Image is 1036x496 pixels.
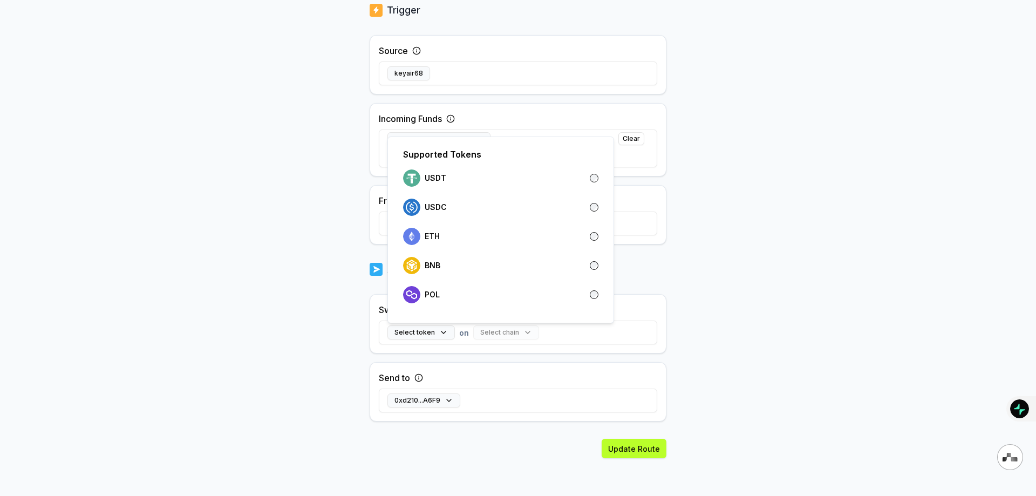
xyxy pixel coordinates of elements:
[403,148,481,161] p: Supported Tokens
[370,262,383,277] img: logo
[387,137,614,323] div: Select token
[387,262,417,277] p: Action
[1003,453,1018,461] img: svg+xml,%3Csvg%20xmlns%3D%22http%3A%2F%2Fwww.w3.org%2F2000%2Fsvg%22%20width%3D%2228%22%20height%3...
[425,261,440,270] p: BNB
[425,232,440,241] p: ETH
[403,199,420,216] img: logo
[495,134,505,145] span: on
[425,290,440,299] p: POL
[403,169,420,187] img: logo
[379,371,410,384] label: Send to
[403,286,420,303] img: logo
[403,257,420,274] img: logo
[387,66,430,80] button: keyair68
[425,203,447,212] p: USDC
[370,3,383,18] img: logo
[387,325,455,339] button: Select token
[387,3,420,18] p: Trigger
[387,132,490,146] button: BNB, ETH, USDC, USDT
[379,303,412,316] label: Swap to
[379,194,400,207] label: From
[602,439,666,458] button: Update Route
[459,327,469,338] span: on
[387,393,460,407] button: 0xd210...A6F9
[618,132,644,145] button: Clear
[425,174,446,182] p: USDT
[379,44,408,57] label: Source
[403,228,420,245] img: logo
[379,112,442,125] label: Incoming Funds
